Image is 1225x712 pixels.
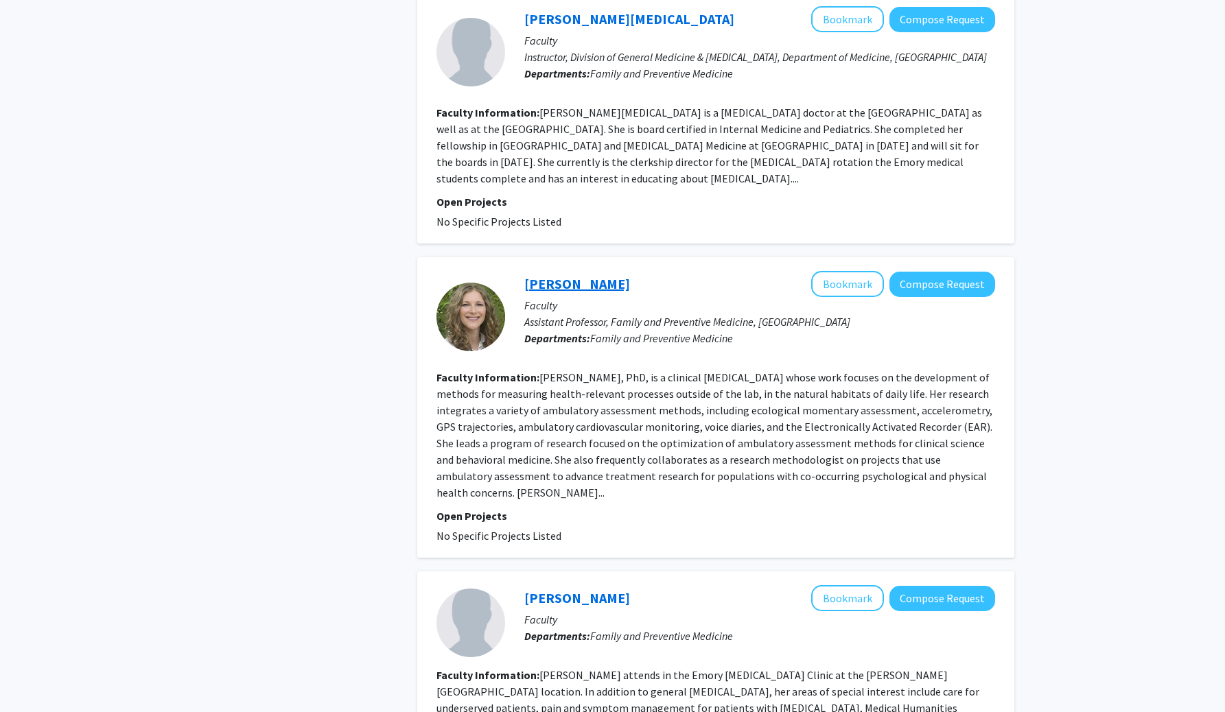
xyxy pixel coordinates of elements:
[436,215,561,228] span: No Specific Projects Listed
[436,106,539,119] b: Faculty Information:
[436,668,539,682] b: Faculty Information:
[524,32,995,49] p: Faculty
[436,370,992,499] fg-read-more: [PERSON_NAME], PhD, is a clinical [MEDICAL_DATA] whose work focuses on the development of methods...
[811,6,884,32] button: Add Laura Waddle to Bookmarks
[524,67,590,80] b: Departments:
[436,529,561,543] span: No Specific Projects Listed
[590,67,733,80] span: Family and Preventive Medicine
[524,589,630,606] a: [PERSON_NAME]
[524,275,630,292] a: [PERSON_NAME]
[524,297,995,313] p: Faculty
[590,331,733,345] span: Family and Preventive Medicine
[436,106,982,185] fg-read-more: [PERSON_NAME][MEDICAL_DATA] is a [MEDICAL_DATA] doctor at the [GEOGRAPHIC_DATA] as well as at the...
[889,7,995,32] button: Compose Request to Laura Waddle
[524,10,734,27] a: [PERSON_NAME][MEDICAL_DATA]
[524,313,995,330] p: Assistant Professor, Family and Preventive Medicine, [GEOGRAPHIC_DATA]
[436,193,995,210] p: Open Projects
[436,508,995,524] p: Open Projects
[524,49,995,65] p: Instructor, Division of General Medicine & [MEDICAL_DATA], Department of Medicine, [GEOGRAPHIC_DATA]
[436,370,539,384] b: Faculty Information:
[524,629,590,643] b: Departments:
[811,585,884,611] button: Add Jesse Soodalter to Bookmarks
[889,272,995,297] button: Compose Request to Deanna Kaplan
[10,650,58,702] iframe: Chat
[811,271,884,297] button: Add Deanna Kaplan to Bookmarks
[590,629,733,643] span: Family and Preventive Medicine
[524,331,590,345] b: Departments:
[524,611,995,628] p: Faculty
[889,586,995,611] button: Compose Request to Jesse Soodalter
